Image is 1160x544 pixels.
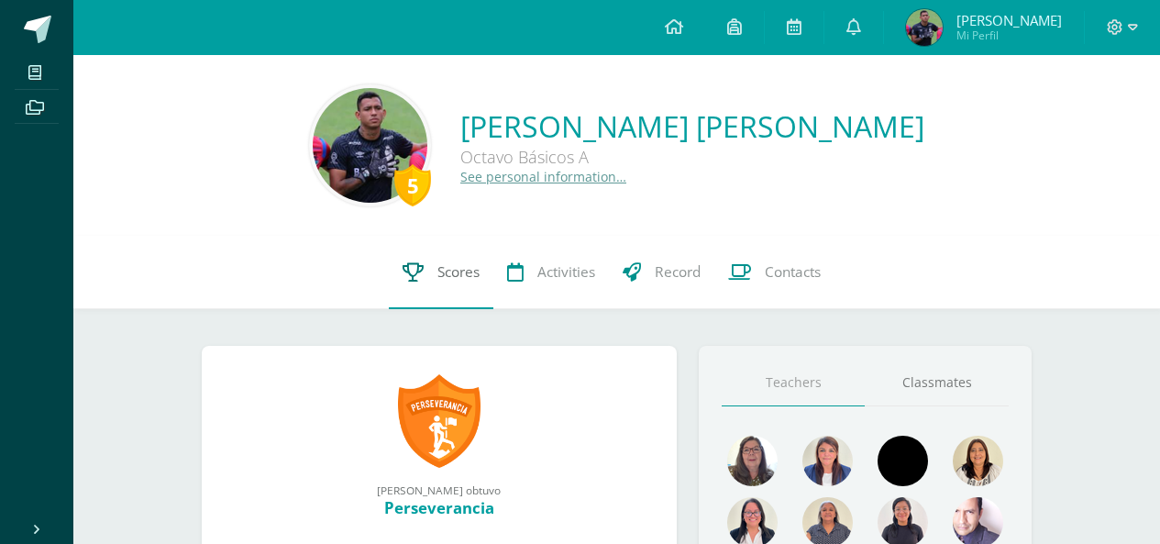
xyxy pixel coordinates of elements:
img: 876c69fb502899f7a2bc55a9ba2fa0e7.png [953,436,1003,486]
span: Mi Perfil [956,28,1062,43]
a: See personal information… [460,168,626,185]
img: aefa6dbabf641819c41d1760b7b82962.png [802,436,853,486]
a: Scores [389,236,493,309]
img: 6777af188e70f87135bb7b363d21d16e.png [313,88,427,203]
span: Contacts [765,262,821,282]
img: 8720afef3ca6363371f864d845616e65.png [878,436,928,486]
img: a4871f238fc6f9e1d7ed418e21754428.png [727,436,778,486]
span: Record [655,262,701,282]
div: [PERSON_NAME] obtuvo [220,483,658,497]
a: Record [609,236,714,309]
a: [PERSON_NAME] [PERSON_NAME] [460,106,924,146]
div: Octavo Básicos A [460,146,924,168]
span: [PERSON_NAME] [956,11,1062,29]
a: Classmates [865,360,1009,406]
a: Contacts [714,236,834,309]
span: Activities [537,262,595,282]
a: Activities [493,236,609,309]
span: Scores [437,262,480,282]
a: Teachers [722,360,866,406]
div: 5 [394,164,431,206]
img: 344ba707746f29b0a7bdf6f25a76f238.png [906,9,943,46]
div: Perseverancia [220,497,658,518]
